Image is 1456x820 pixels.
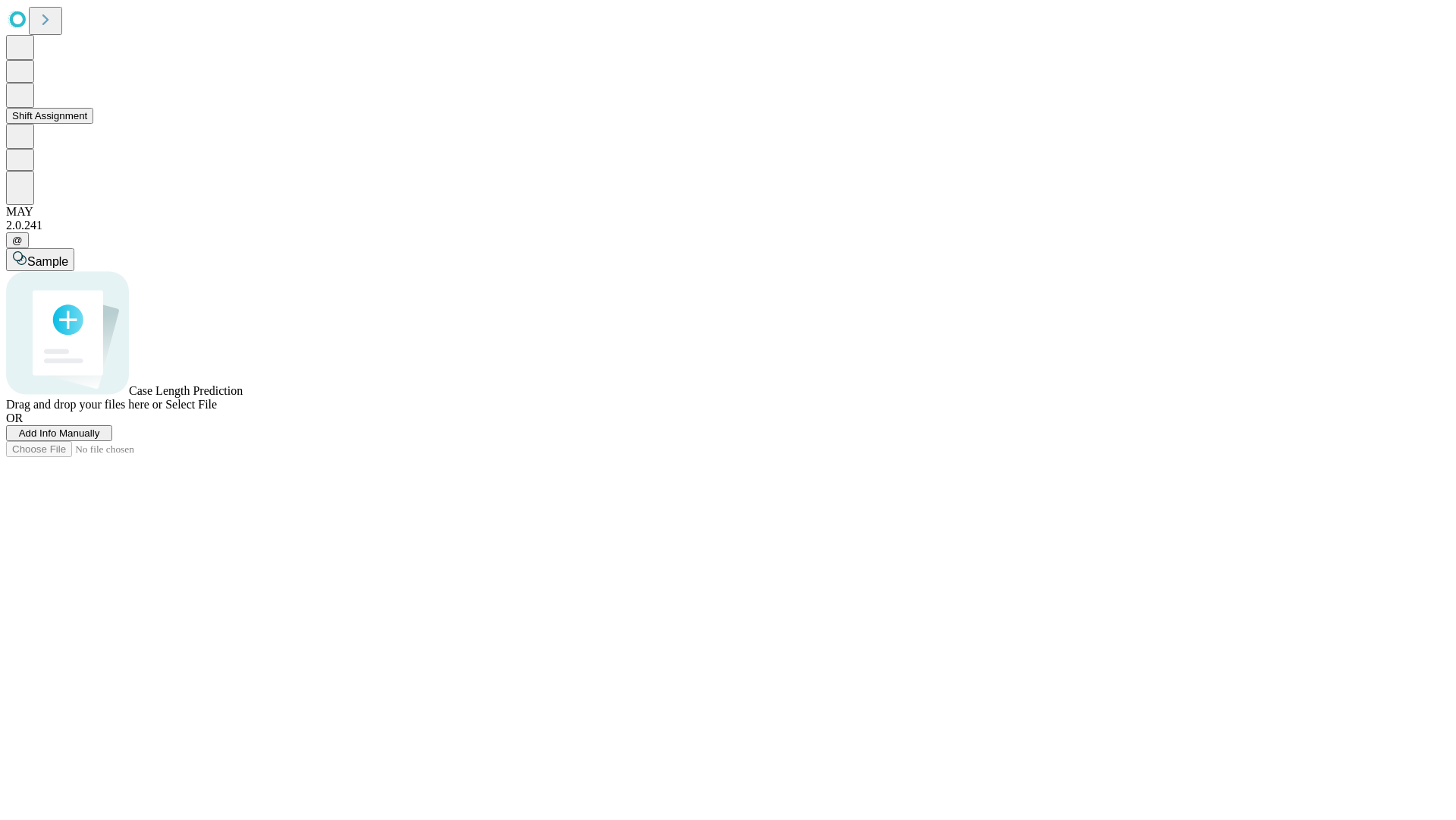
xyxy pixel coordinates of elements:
[165,398,217,411] span: Select File
[6,398,162,411] span: Drag and drop your files here or
[6,219,1450,232] div: 2.0.241
[12,235,23,246] span: @
[6,108,93,124] button: Shift Assignment
[6,232,29,248] button: @
[27,255,68,268] span: Sample
[6,248,74,271] button: Sample
[6,205,1450,219] div: MAY
[6,412,23,424] span: OR
[6,425,112,441] button: Add Info Manually
[129,384,243,397] span: Case Length Prediction
[19,427,100,439] span: Add Info Manually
